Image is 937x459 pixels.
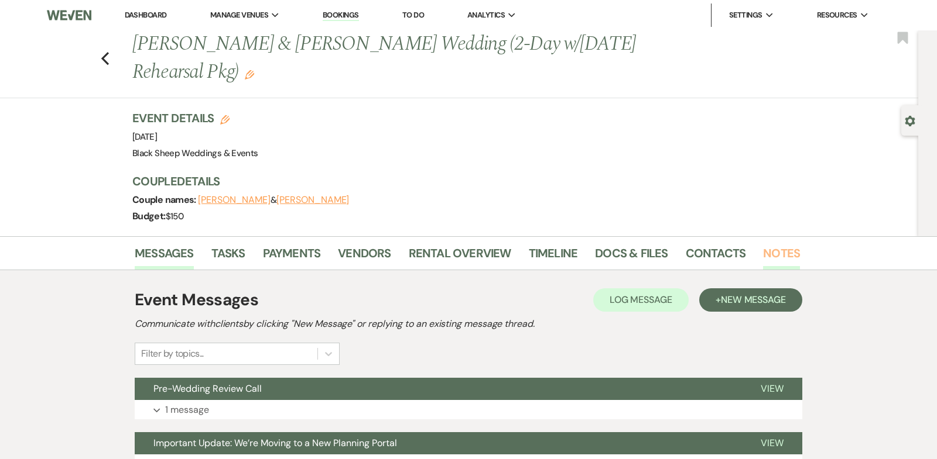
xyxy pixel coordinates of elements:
[409,244,511,270] a: Rental Overview
[593,288,689,312] button: Log Message
[763,244,800,270] a: Notes
[761,382,784,395] span: View
[276,195,349,205] button: [PERSON_NAME]
[721,294,786,306] span: New Message
[135,244,194,270] a: Messages
[338,244,391,270] a: Vendors
[198,194,349,206] span: &
[211,244,245,270] a: Tasks
[166,210,183,222] span: $150
[402,10,424,20] a: To Do
[905,115,915,126] button: Open lead details
[132,30,657,86] h1: [PERSON_NAME] & [PERSON_NAME] Wedding (2-Day w/[DATE] Rehearsal Pkg)
[125,10,167,20] a: Dashboard
[132,210,166,222] span: Budget:
[529,244,578,270] a: Timeline
[132,110,258,126] h3: Event Details
[135,400,802,420] button: 1 message
[686,244,746,270] a: Contacts
[135,432,742,454] button: Important Update: We’re Moving to a New Planning Portal
[153,437,397,449] span: Important Update: We’re Moving to a New Planning Portal
[132,194,198,206] span: Couple names:
[595,244,668,270] a: Docs & Files
[610,294,672,306] span: Log Message
[263,244,321,270] a: Payments
[132,131,157,143] span: [DATE]
[742,432,802,454] button: View
[323,10,359,21] a: Bookings
[699,288,802,312] button: +New Message
[198,195,271,205] button: [PERSON_NAME]
[761,437,784,449] span: View
[47,3,91,27] img: Weven Logo
[141,347,204,361] div: Filter by topics...
[817,9,857,21] span: Resources
[135,317,802,331] h2: Communicate with clients by clicking "New Message" or replying to an existing message thread.
[245,69,254,80] button: Edit
[467,9,505,21] span: Analytics
[165,402,209,417] p: 1 message
[153,382,262,395] span: Pre-Wedding Review Call
[210,9,268,21] span: Manage Venues
[132,173,788,189] h3: Couple Details
[135,378,742,400] button: Pre-Wedding Review Call
[742,378,802,400] button: View
[135,288,258,312] h1: Event Messages
[729,9,762,21] span: Settings
[132,147,258,159] span: Black Sheep Weddings & Events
